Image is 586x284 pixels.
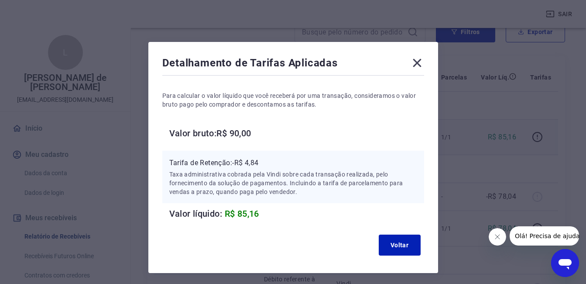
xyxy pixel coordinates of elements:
[169,170,417,196] p: Taxa administrativa cobrada pela Vindi sobre cada transação realizada, pelo fornecimento da soluç...
[489,228,506,246] iframe: Fechar mensagem
[225,208,259,219] span: R$ 85,16
[510,226,579,246] iframe: Mensagem da empresa
[5,6,73,13] span: Olá! Precisa de ajuda?
[169,207,424,221] h6: Valor líquido:
[169,158,417,168] p: Tarifa de Retenção: -R$ 4,84
[162,56,424,73] div: Detalhamento de Tarifas Aplicadas
[162,91,424,109] p: Para calcular o valor líquido que você receberá por uma transação, consideramos o valor bruto pag...
[169,126,424,140] h6: Valor bruto: R$ 90,00
[379,235,421,256] button: Voltar
[551,249,579,277] iframe: Botão para abrir a janela de mensagens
